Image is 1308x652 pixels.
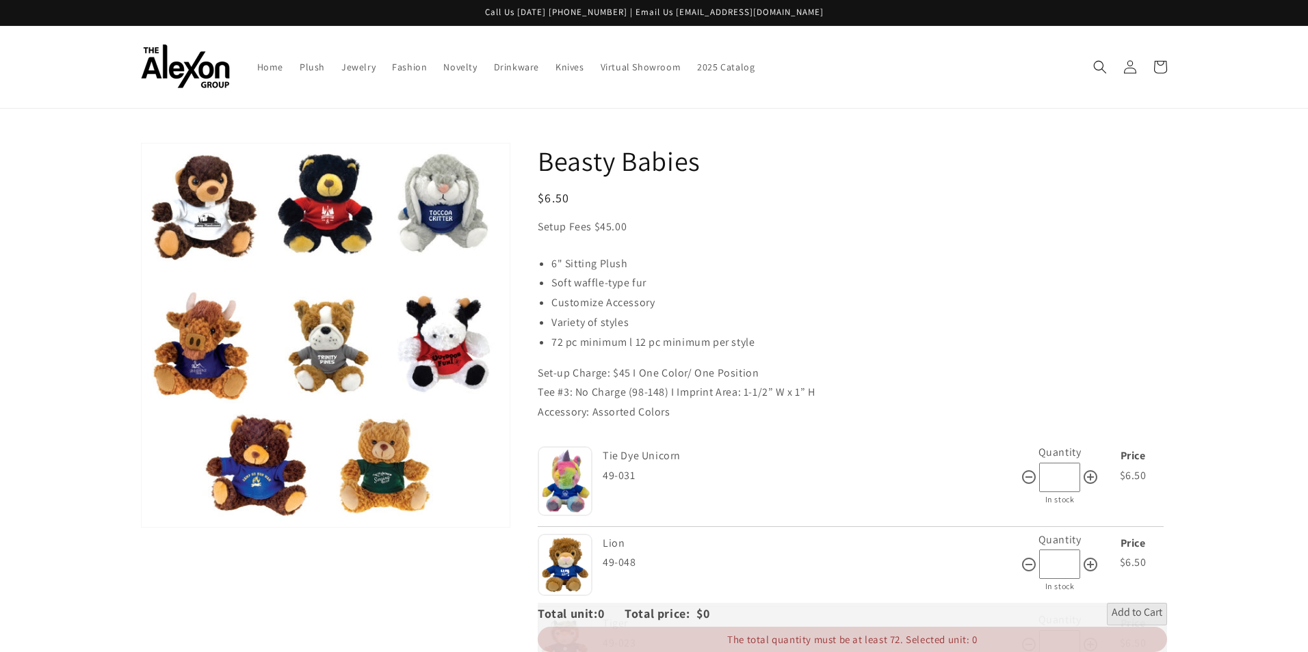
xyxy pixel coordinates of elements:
span: Setup Fees $45.00 [538,219,627,234]
span: Home [257,61,283,73]
div: The total quantity must be at least 72. Selected unit: 0 [538,627,1167,652]
span: $6.50 [538,190,570,206]
a: 2025 Catalog [689,53,763,81]
li: Customize Accessory [551,293,1167,313]
img: Lion [538,534,592,597]
button: Add to Cart [1107,603,1167,625]
span: $6.50 [1120,468,1147,483]
summary: Search [1085,52,1115,82]
span: Add to Cart [1112,606,1162,622]
span: $0 [696,606,709,621]
span: $6.50 [1120,555,1147,569]
label: Quantity [1038,445,1082,459]
span: Plush [300,61,325,73]
div: In stock [1021,579,1099,594]
span: Fashion [392,61,427,73]
span: Virtual Showroom [601,61,681,73]
span: Drinkware [494,61,539,73]
span: Jewelry [341,61,376,73]
li: Variety of styles [551,313,1167,333]
div: 49-031 [603,466,1021,486]
a: Virtual Showroom [592,53,690,81]
img: Tie Dye Unicorn [538,446,592,516]
div: Lion [603,534,1017,554]
span: 2025 Catalog [697,61,755,73]
li: Soft waffle-type fur [551,273,1167,293]
a: Jewelry [333,53,384,81]
a: Plush [291,53,333,81]
div: Price [1102,446,1164,466]
div: Total unit: Total price: [538,603,696,625]
span: Accessory: Assorted Colors [538,405,670,419]
span: 0 [598,606,625,621]
li: 72 pc minimum l 12 pc minimum per style [551,333,1167,353]
img: The Alexon Group [141,44,230,89]
div: Tie Dye Unicorn [603,446,1017,466]
label: Quantity [1038,532,1082,547]
div: In stock [1021,492,1099,507]
a: Novelty [435,53,485,81]
span: Knives [555,61,584,73]
span: Novelty [443,61,477,73]
a: Home [249,53,291,81]
h1: Beasty Babies [538,143,1167,178]
div: 49-048 [603,553,1021,573]
a: Drinkware [486,53,547,81]
a: Fashion [384,53,435,81]
div: Price [1102,534,1164,554]
a: Knives [547,53,592,81]
li: 6" Sitting Plush [551,254,1167,274]
p: Set-up Charge: $45 I One Color/ One Position [538,364,1167,383]
p: Tee #3: No Charge (98-148) I Imprint Area: 1-1/2” W x 1” H [538,383,1167,403]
